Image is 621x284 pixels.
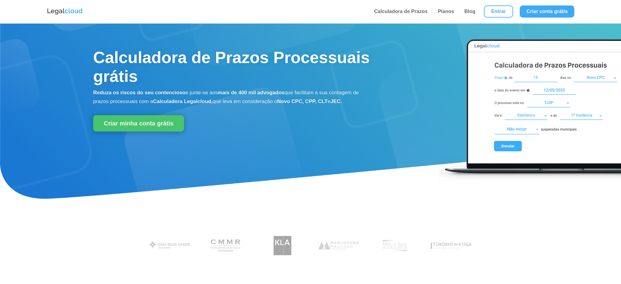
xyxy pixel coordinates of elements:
[372,233,418,259] img: Profissionais do escritório Melo e Isaac Advogados utilizam a Legalcloud
[439,177,621,182] a: Calculadora de Prazos Processuais Legalcloud
[203,233,249,259] img: Costa Martins Meira Rinaldi Advogados
[147,233,193,259] img: Gaia Silva Gaede Advogados Associados
[520,5,574,18] a: Criar conta grátis
[277,99,328,104] b: Novo CPC, CPP, CLT
[439,33,621,182] img: Calculadora de Prazos Processuais Legalcloud
[153,99,213,104] b: Calculadora Legalcloud,
[428,233,474,259] img: Tenório da Veiga Advogados
[47,8,83,15] img: Logo da Legalcloud
[93,48,370,85] span: Calculadora de Prazos Processuais grátis
[218,90,284,95] b: mais de 400 mil advogados
[93,89,373,106] p: e junte-se aos que facilitam a sua contagem de prazos processuais com a que leva em consideração o e
[315,233,362,259] img: Marcondes Machado Advogados utilizam a Legalcloud
[93,115,184,132] a: Criar minha conta grátis
[331,99,342,104] b: JEC.
[259,233,306,259] img: Koury Lopes Advogados
[484,5,513,18] a: Entrar
[93,90,185,95] b: Reduza os riscos do seu contencioso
